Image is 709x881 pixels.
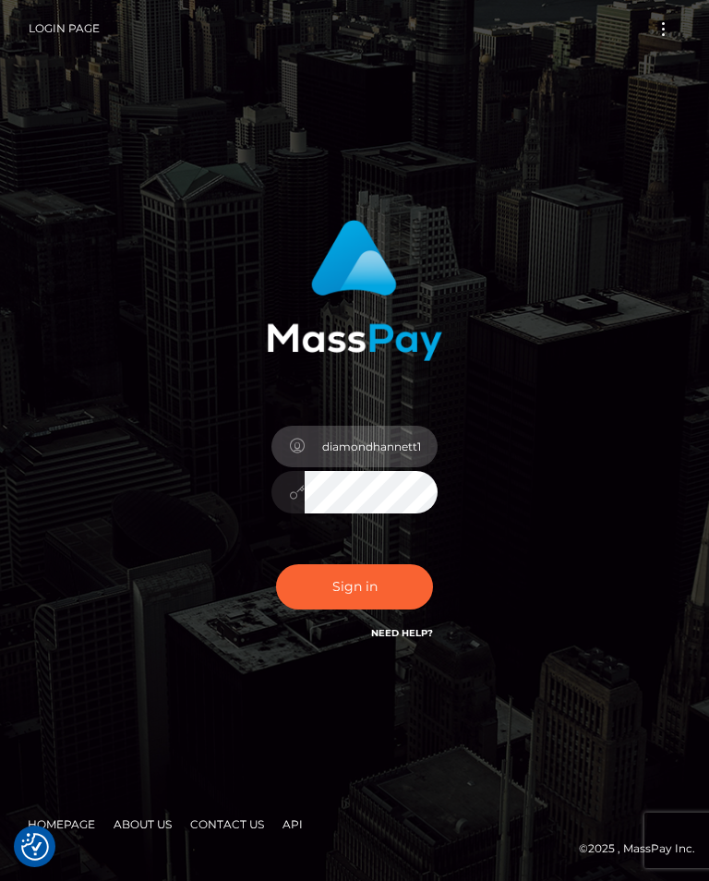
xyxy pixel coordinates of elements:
a: Homepage [20,810,102,839]
img: Revisit consent button [21,833,49,861]
a: Login Page [29,9,100,48]
a: Need Help? [371,627,433,639]
div: © 2025 , MassPay Inc. [14,839,695,859]
button: Consent Preferences [21,833,49,861]
button: Toggle navigation [646,17,680,42]
input: Username... [305,426,438,467]
a: About Us [106,810,179,839]
button: Sign in [276,564,433,609]
img: MassPay Login [267,220,442,361]
a: API [275,810,310,839]
a: Contact Us [183,810,271,839]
